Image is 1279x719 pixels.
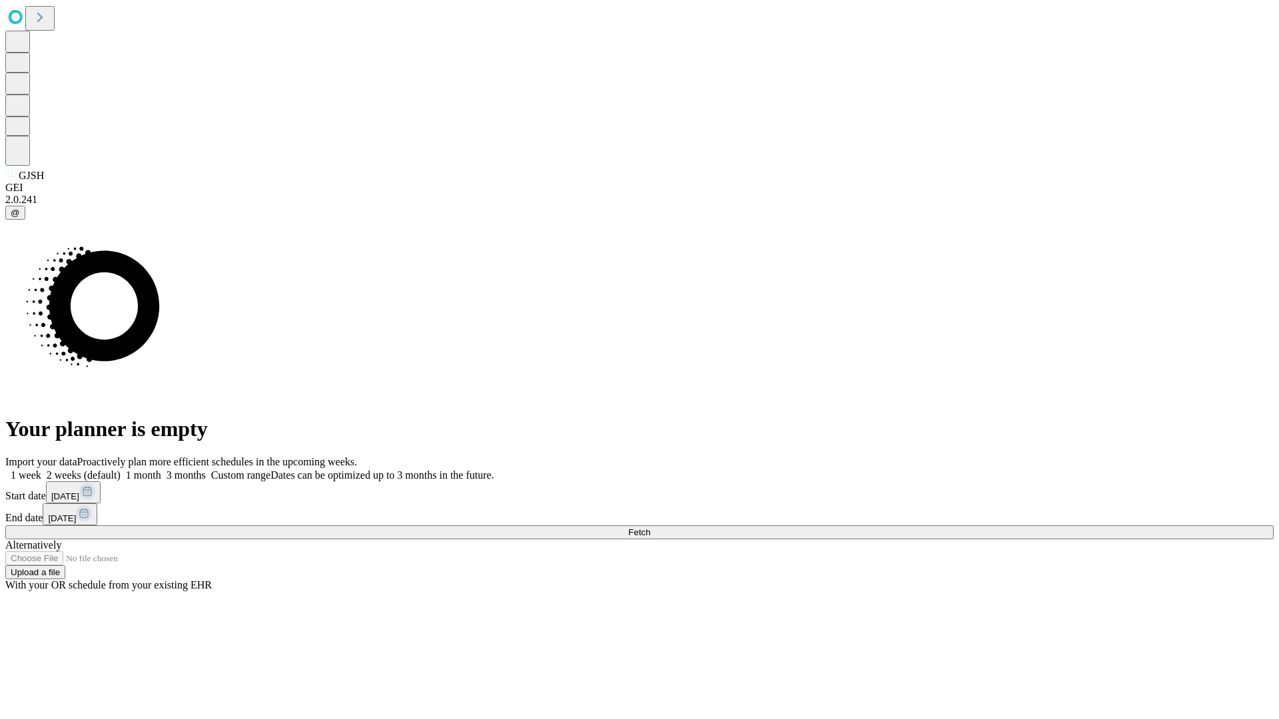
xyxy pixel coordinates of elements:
span: @ [11,208,20,218]
button: [DATE] [43,503,97,525]
div: GEI [5,182,1274,194]
span: Alternatively [5,539,61,551]
span: [DATE] [51,491,79,501]
span: 1 month [126,469,161,481]
span: GJSH [19,170,44,181]
span: Custom range [211,469,270,481]
span: [DATE] [48,513,76,523]
span: Fetch [628,527,650,537]
span: Dates can be optimized up to 3 months in the future. [270,469,494,481]
div: 2.0.241 [5,194,1274,206]
span: 3 months [167,469,206,481]
div: End date [5,503,1274,525]
span: 2 weeks (default) [47,469,121,481]
button: @ [5,206,25,220]
div: Start date [5,481,1274,503]
span: Import your data [5,456,77,467]
button: [DATE] [46,481,101,503]
h1: Your planner is empty [5,417,1274,441]
span: 1 week [11,469,41,481]
span: With your OR schedule from your existing EHR [5,579,212,591]
span: Proactively plan more efficient schedules in the upcoming weeks. [77,456,357,467]
button: Upload a file [5,565,65,579]
button: Fetch [5,525,1274,539]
